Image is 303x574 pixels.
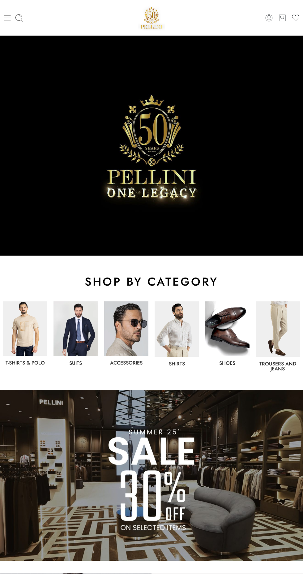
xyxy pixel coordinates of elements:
a: Wishlist [291,14,300,22]
a: T-Shirts & Polo [6,359,45,366]
a: Login / Register [265,14,273,22]
a: Accessories [110,359,143,366]
a: Pellini - [138,5,165,31]
a: Suits [69,360,82,367]
a: Shirts [169,360,185,367]
a: shoes [219,360,235,367]
a: Cart [278,14,287,22]
img: Pellini [138,5,165,31]
a: Trousers and jeans [259,360,296,372]
h2: shop by category [3,274,300,289]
